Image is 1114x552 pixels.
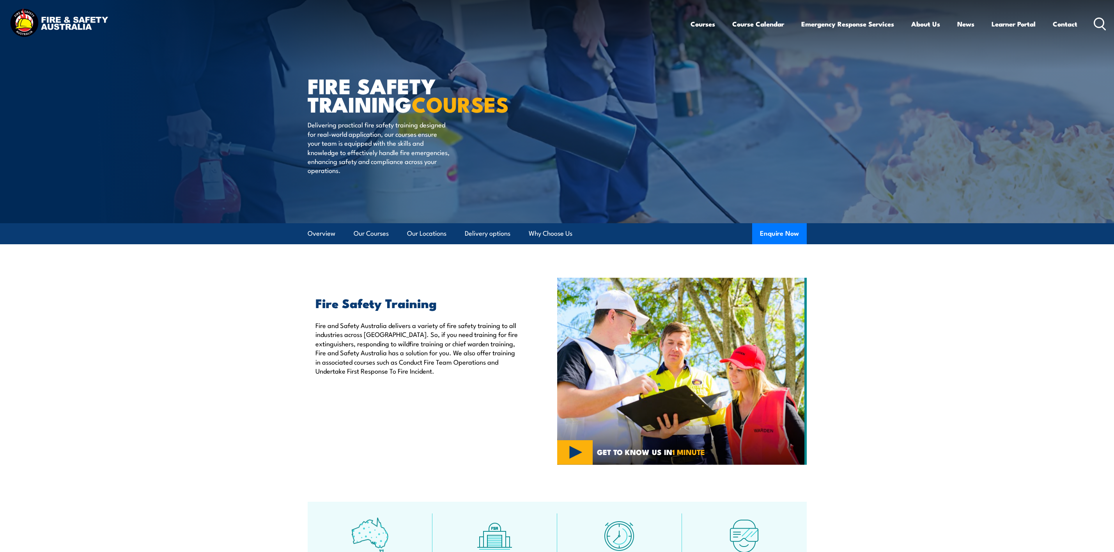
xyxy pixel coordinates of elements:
a: Learner Portal [992,14,1036,34]
a: Why Choose Us [529,223,572,244]
span: GET TO KNOW US IN [597,448,705,455]
a: About Us [911,14,940,34]
a: Emergency Response Services [801,14,894,34]
p: Fire and Safety Australia delivers a variety of fire safety training to all industries across [GE... [315,321,521,375]
p: Delivering practical fire safety training designed for real-world application, our courses ensure... [308,120,450,175]
a: Our Locations [407,223,446,244]
a: Our Courses [354,223,389,244]
a: Contact [1053,14,1077,34]
a: Overview [308,223,335,244]
strong: 1 MINUTE [672,446,705,457]
a: News [957,14,974,34]
h2: Fire Safety Training [315,297,521,308]
button: Enquire Now [752,223,807,244]
img: Fire Safety Training Courses [557,278,807,465]
a: Courses [691,14,715,34]
strong: COURSES [412,87,509,120]
a: Course Calendar [732,14,784,34]
a: Delivery options [465,223,510,244]
h1: FIRE SAFETY TRAINING [308,76,500,113]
